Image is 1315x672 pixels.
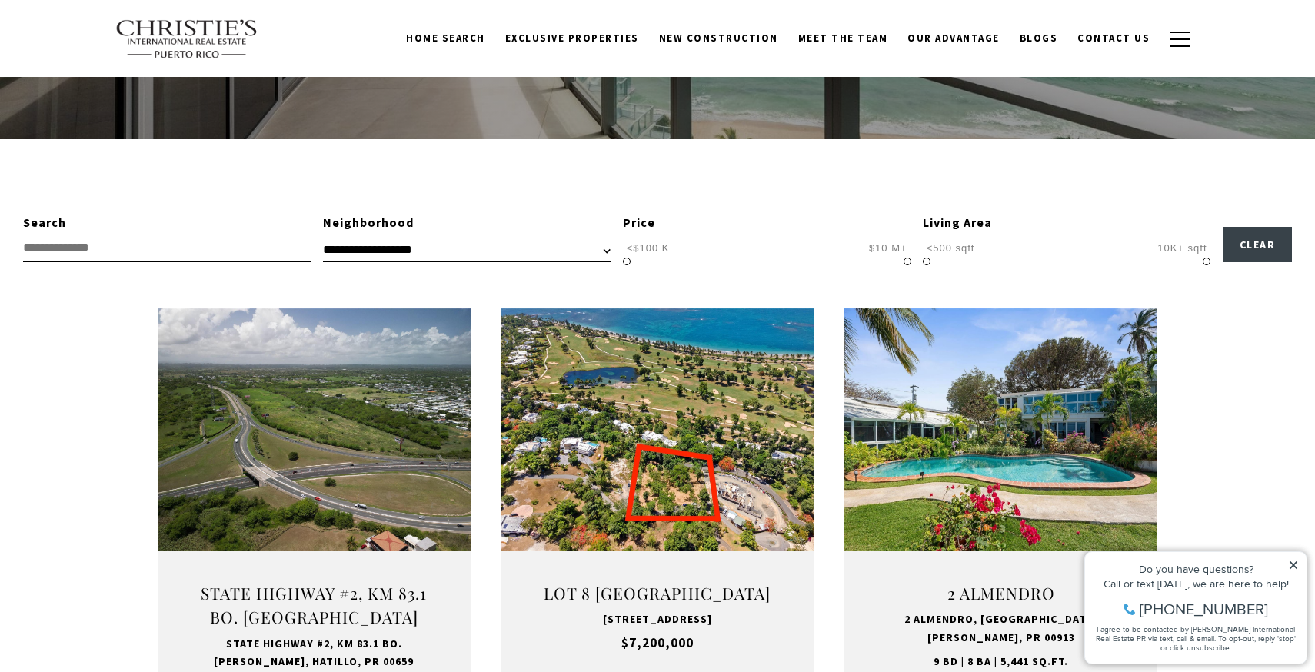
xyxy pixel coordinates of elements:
a: Our Advantage [897,24,1010,53]
span: Blogs [1020,32,1058,45]
button: button [1160,17,1200,62]
a: Meet the Team [788,24,898,53]
a: Blogs [1010,24,1068,53]
span: <500 sqft [923,241,979,255]
a: New Construction [649,24,788,53]
span: 10K+ sqft [1154,241,1210,255]
div: Price [623,213,911,233]
img: Christie's International Real Estate text transparent background [115,19,258,59]
span: I agree to be contacted by [PERSON_NAME] International Real Estate PR via text, call & email. To ... [19,95,219,124]
span: Exclusive Properties [505,32,639,45]
span: [PHONE_NUMBER] [63,72,191,88]
div: Call or text [DATE], we are here to help! [16,49,222,60]
div: Do you have questions? [16,35,222,45]
a: Exclusive Properties [495,24,649,53]
div: Living Area [923,213,1211,233]
span: $10 M+ [865,241,911,255]
span: Our Advantage [907,32,1000,45]
span: Contact Us [1077,32,1150,45]
div: Neighborhood [323,213,611,233]
div: Search [23,213,311,233]
button: Clear [1223,227,1293,262]
a: Home Search [396,24,495,53]
span: <$100 K [623,241,674,255]
span: New Construction [659,32,778,45]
